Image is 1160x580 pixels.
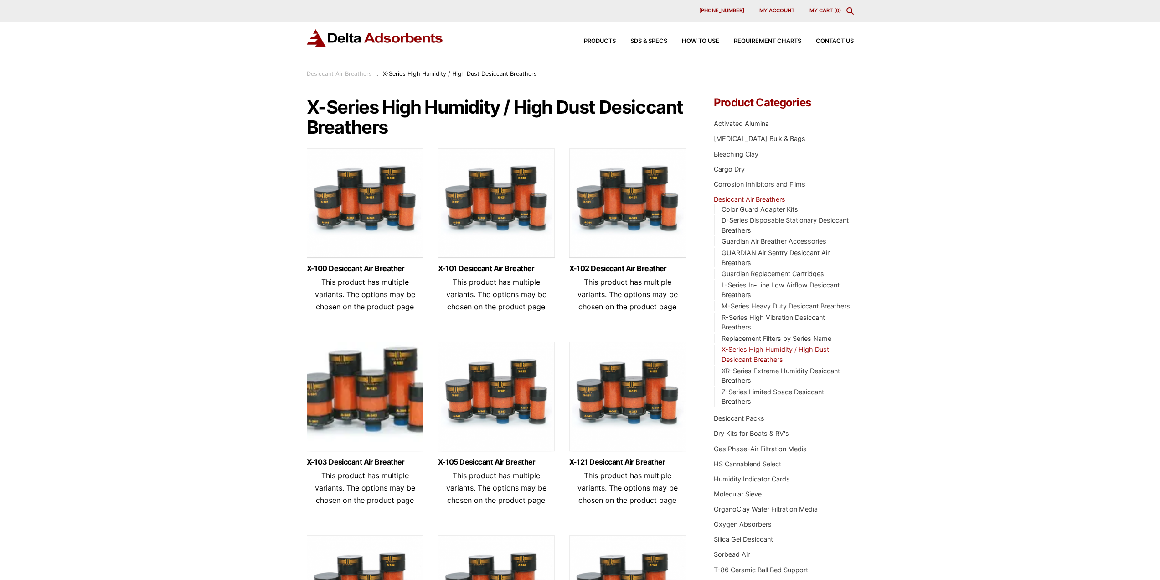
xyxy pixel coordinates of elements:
[307,97,687,137] h1: X-Series High Humidity / High Dust Desiccant Breathers
[752,7,802,15] a: My account
[801,38,854,44] a: Contact Us
[667,38,719,44] a: How to Use
[722,388,824,406] a: Z-Series Limited Space Desiccant Breathers
[682,38,719,44] span: How to Use
[836,7,839,14] span: 0
[569,265,686,272] a: X-102 Desiccant Air Breather
[722,345,829,363] a: X-Series High Humidity / High Dust Desiccant Breathers
[577,471,678,505] span: This product has multiple variants. The options may be chosen on the product page
[722,216,849,234] a: D-Series Disposable Stationary Desiccant Breathers
[315,471,415,505] span: This product has multiple variants. The options may be chosen on the product page
[722,249,830,266] a: GUARDIAN Air Sentry Desiccant Air Breathers
[816,38,854,44] span: Contact Us
[759,8,794,13] span: My account
[714,414,764,422] a: Desiccant Packs
[692,7,752,15] a: [PHONE_NUMBER]
[714,165,745,173] a: Cargo Dry
[714,520,772,528] a: Oxygen Absorbers
[714,475,790,483] a: Humidity Indicator Cards
[714,505,818,513] a: OrganoClay Water Filtration Media
[438,265,555,272] a: X-101 Desiccant Air Breather
[809,7,841,14] a: My Cart (0)
[569,38,616,44] a: Products
[714,429,789,437] a: Dry Kits for Boats & RV's
[577,277,678,311] span: This product has multiple variants. The options may be chosen on the product page
[714,120,769,127] a: Activated Alumina
[383,70,537,77] span: X-Series High Humidity / High Dust Desiccant Breathers
[307,29,443,47] img: Delta Adsorbents
[714,195,785,203] a: Desiccant Air Breathers
[438,458,555,466] a: X-105 Desiccant Air Breather
[307,70,372,77] a: Desiccant Air Breathers
[714,490,762,498] a: Molecular Sieve
[722,270,824,277] a: Guardian Replacement Cartridges
[307,458,423,466] a: X-103 Desiccant Air Breather
[584,38,616,44] span: Products
[714,97,853,108] h4: Product Categories
[722,302,850,310] a: M-Series Heavy Duty Desiccant Breathers
[616,38,667,44] a: SDS & SPECS
[714,460,781,468] a: HS Cannablend Select
[722,281,840,299] a: L-Series In-Line Low Airflow Desiccant Breathers
[315,277,415,311] span: This product has multiple variants. The options may be chosen on the product page
[446,471,546,505] span: This product has multiple variants. The options may be chosen on the product page
[734,38,801,44] span: Requirement Charts
[569,458,686,466] a: X-121 Desiccant Air Breather
[722,205,798,213] a: Color Guard Adapter Kits
[699,8,744,13] span: [PHONE_NUMBER]
[719,38,801,44] a: Requirement Charts
[846,7,854,15] div: Toggle Modal Content
[630,38,667,44] span: SDS & SPECS
[376,70,378,77] span: :
[714,445,807,453] a: Gas Phase-Air Filtration Media
[714,566,808,574] a: T-86 Ceramic Ball Bed Support
[307,265,423,272] a: X-100 Desiccant Air Breather
[714,550,750,558] a: Sorbead Air
[722,237,826,245] a: Guardian Air Breather Accessories
[714,535,773,543] a: Silica Gel Desiccant
[714,180,805,188] a: Corrosion Inhibitors and Films
[714,150,758,158] a: Bleaching Clay
[722,314,825,331] a: R-Series High Vibration Desiccant Breathers
[446,277,546,311] span: This product has multiple variants. The options may be chosen on the product page
[714,135,805,142] a: [MEDICAL_DATA] Bulk & Bags
[722,334,831,342] a: Replacement Filters by Series Name
[722,367,840,385] a: XR-Series Extreme Humidity Desiccant Breathers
